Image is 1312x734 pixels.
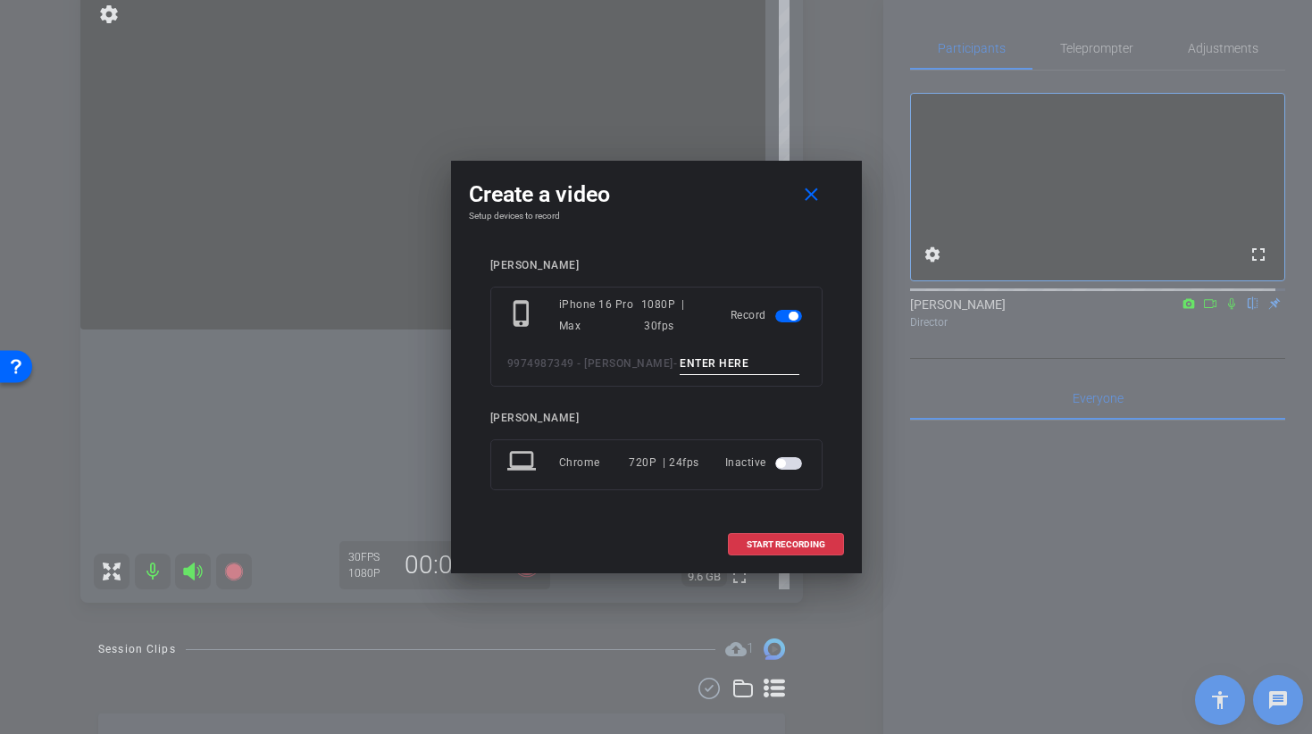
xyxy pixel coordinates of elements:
div: [PERSON_NAME] [490,412,823,425]
span: START RECORDING [747,540,825,549]
mat-icon: laptop [507,446,539,479]
div: 720P | 24fps [629,446,699,479]
div: Chrome [559,446,630,479]
div: Create a video [469,179,844,211]
div: iPhone 16 Pro Max [559,294,641,337]
h4: Setup devices to record [469,211,844,221]
span: 9974987349 - [PERSON_NAME] [507,357,673,370]
mat-icon: close [800,184,823,206]
div: Inactive [725,446,806,479]
div: Record [731,294,806,337]
input: ENTER HERE [680,353,799,375]
span: - [673,357,678,370]
div: 1080P | 30fps [641,294,705,337]
mat-icon: phone_iphone [507,299,539,331]
button: START RECORDING [728,533,844,555]
div: [PERSON_NAME] [490,259,823,272]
